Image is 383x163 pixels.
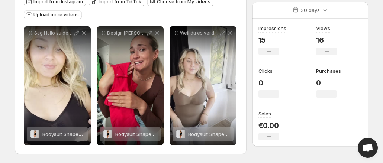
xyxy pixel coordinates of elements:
img: Bodysuit Shapewear mit Slip [176,130,185,138]
div: Open chat [358,138,378,158]
h3: Clicks [258,67,273,75]
span: Upload more videos [33,12,79,18]
p: Design [PERSON_NAME] 4 [107,30,146,36]
p: 0 [258,78,279,87]
h3: Sales [258,110,271,117]
div: Sag Hallo zu deiner neuen Lieblings-Shapewear Kein Einschneiden kein Verrutschen nur pure Eleganz... [24,26,91,145]
img: Bodysuit Shapewear mit Slip [30,130,39,138]
div: Weil du es verdienst dich in deiner Haut wohlzufhlen Unsere Shapewear betont deine natrlichen Kur... [170,26,236,145]
p: 0 [316,78,341,87]
p: Sag Hallo zu deiner neuen Lieblings-Shapewear Kein Einschneiden kein Verrutschen nur pure Eleganz... [34,30,73,36]
span: Bodysuit Shapewear mit Slip [42,131,108,137]
p: Weil du es verdienst dich in deiner Haut wohlzufhlen Unsere Shapewear betont deine natrlichen Kurven [180,30,219,36]
div: Design [PERSON_NAME] 4Bodysuit Shapewear mit SlipBodysuit Shapewear mit Slip [97,26,164,145]
button: Upload more videos [24,10,82,19]
span: Bodysuit Shapewear mit Slip [115,131,181,137]
p: 16 [316,36,337,45]
p: 15 [258,36,286,45]
img: Bodysuit Shapewear mit Slip [103,130,112,138]
h3: Purchases [316,67,341,75]
span: Bodysuit Shapewear mit Slip [188,131,254,137]
h3: Impressions [258,25,286,32]
p: 30 days [301,6,320,14]
p: €0.00 [258,121,279,130]
h3: Views [316,25,330,32]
